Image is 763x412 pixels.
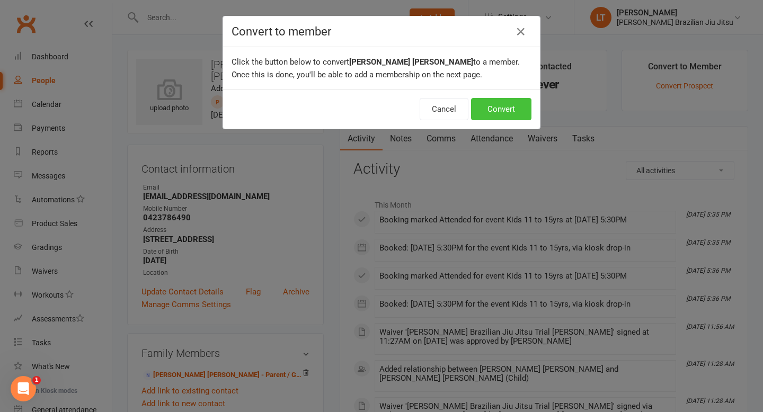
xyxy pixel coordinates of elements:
button: Convert [471,98,531,120]
button: Cancel [420,98,468,120]
h4: Convert to member [232,25,531,38]
button: Close [512,23,529,40]
b: [PERSON_NAME] [PERSON_NAME] [349,57,473,67]
span: 1 [32,376,41,384]
div: Click the button below to convert to a member. Once this is done, you'll be able to add a members... [223,47,540,89]
iframe: Intercom live chat [11,376,36,401]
